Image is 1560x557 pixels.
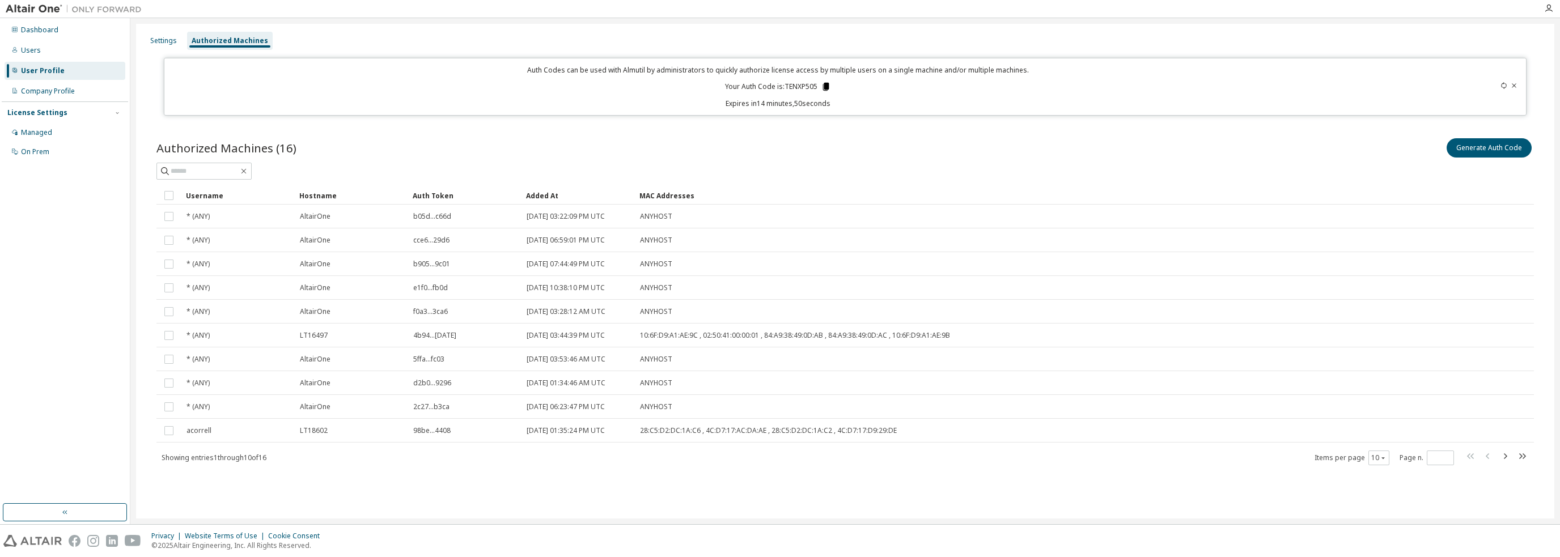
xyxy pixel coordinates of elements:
span: LT18602 [300,426,328,435]
span: AltairOne [300,283,330,292]
span: ANYHOST [640,379,672,388]
p: Your Auth Code is: TENXP505 [725,82,831,92]
span: 5ffa...fc03 [413,355,444,364]
span: * (ANY) [186,379,210,388]
span: Authorized Machines (16) [156,140,296,156]
span: ANYHOST [640,355,672,364]
div: License Settings [7,108,67,117]
span: LT16497 [300,331,328,340]
span: * (ANY) [186,212,210,221]
span: [DATE] 06:59:01 PM UTC [527,236,605,245]
span: b05d...c66d [413,212,451,221]
span: ANYHOST [640,283,672,292]
span: [DATE] 10:38:10 PM UTC [527,283,605,292]
span: [DATE] 03:53:46 AM UTC [527,355,605,364]
span: d2b0...9296 [413,379,451,388]
span: Page n. [1400,450,1454,465]
span: [DATE] 03:28:12 AM UTC [527,307,605,316]
span: [DATE] 06:23:47 PM UTC [527,402,605,411]
div: Added At [526,186,630,205]
img: Altair One [6,3,147,15]
button: Generate Auth Code [1447,138,1532,158]
span: 28:C5:D2:DC:1A:C6 , 4C:D7:17:AC:DA:AE , 28:C5:D2:DC:1A:C2 , 4C:D7:17:D9:29:DE [640,426,897,435]
p: © 2025 Altair Engineering, Inc. All Rights Reserved. [151,541,327,550]
span: AltairOne [300,307,330,316]
img: altair_logo.svg [3,535,62,547]
span: 2c27...b3ca [413,402,450,411]
span: cce6...29d6 [413,236,450,245]
span: AltairOne [300,236,330,245]
span: * (ANY) [186,236,210,245]
div: Users [21,46,41,55]
span: * (ANY) [186,283,210,292]
span: Items per page [1315,450,1389,465]
div: Hostname [299,186,404,205]
span: [DATE] 07:44:49 PM UTC [527,260,605,269]
span: * (ANY) [186,260,210,269]
div: Company Profile [21,87,75,96]
span: 4b94...[DATE] [413,331,456,340]
div: Privacy [151,532,185,541]
span: ANYHOST [640,402,672,411]
div: Authorized Machines [192,36,268,45]
button: 10 [1371,453,1387,462]
span: [DATE] 01:34:46 AM UTC [527,379,605,388]
span: 10:6F:D9:A1:AE:9C , 02:50:41:00:00:01 , 84:A9:38:49:0D:AB , 84:A9:38:49:0D:AC , 10:6F:D9:A1:AE:9B [640,331,950,340]
img: instagram.svg [87,535,99,547]
span: 98be...4408 [413,426,451,435]
span: * (ANY) [186,331,210,340]
img: youtube.svg [125,535,141,547]
span: acorrell [186,426,211,435]
span: [DATE] 03:44:39 PM UTC [527,331,605,340]
div: Dashboard [21,25,58,35]
img: facebook.svg [69,535,80,547]
p: Expires in 14 minutes, 50 seconds [171,99,1384,108]
span: e1f0...fb0d [413,283,448,292]
div: MAC Addresses [639,186,1415,205]
span: AltairOne [300,379,330,388]
img: linkedin.svg [106,535,118,547]
span: ANYHOST [640,260,672,269]
span: AltairOne [300,260,330,269]
div: Managed [21,128,52,137]
span: [DATE] 01:35:24 PM UTC [527,426,605,435]
span: [DATE] 03:22:09 PM UTC [527,212,605,221]
span: AltairOne [300,212,330,221]
span: Showing entries 1 through 10 of 16 [162,453,266,462]
span: AltairOne [300,402,330,411]
p: Auth Codes can be used with Almutil by administrators to quickly authorize license access by mult... [171,65,1384,75]
span: f0a3...3ca6 [413,307,448,316]
div: User Profile [21,66,65,75]
span: * (ANY) [186,307,210,316]
span: * (ANY) [186,355,210,364]
span: * (ANY) [186,402,210,411]
div: Auth Token [413,186,517,205]
div: Cookie Consent [268,532,327,541]
div: On Prem [21,147,49,156]
span: AltairOne [300,355,330,364]
span: b905...9c01 [413,260,450,269]
span: ANYHOST [640,236,672,245]
span: ANYHOST [640,212,672,221]
div: Website Terms of Use [185,532,268,541]
span: ANYHOST [640,307,672,316]
div: Settings [150,36,177,45]
div: Username [186,186,290,205]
